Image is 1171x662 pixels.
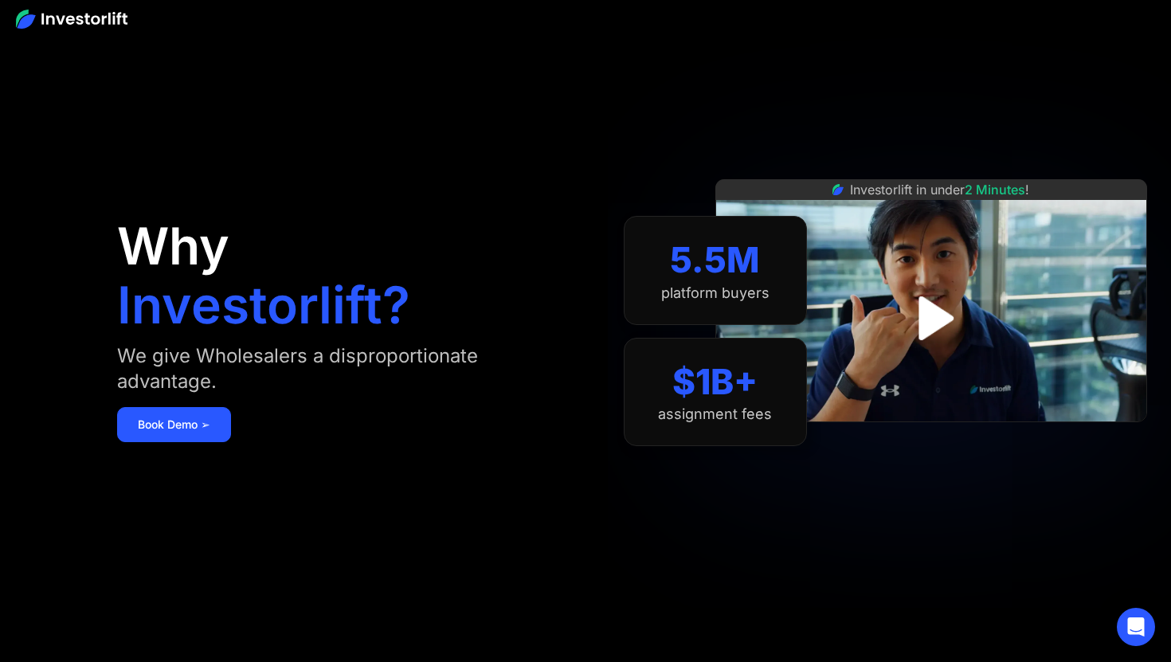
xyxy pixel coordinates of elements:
[117,343,536,394] div: We give Wholesalers a disproportionate advantage.
[117,407,231,442] a: Book Demo ➢
[672,361,758,403] div: $1B+
[850,180,1029,199] div: Investorlift in under !
[895,283,966,354] a: open lightbox
[670,239,760,281] div: 5.5M
[812,430,1051,449] iframe: Customer reviews powered by Trustpilot
[1117,608,1155,646] div: Open Intercom Messenger
[117,221,229,272] h1: Why
[117,280,410,331] h1: Investorlift?
[661,284,770,302] div: platform buyers
[658,405,772,423] div: assignment fees
[965,182,1025,198] span: 2 Minutes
